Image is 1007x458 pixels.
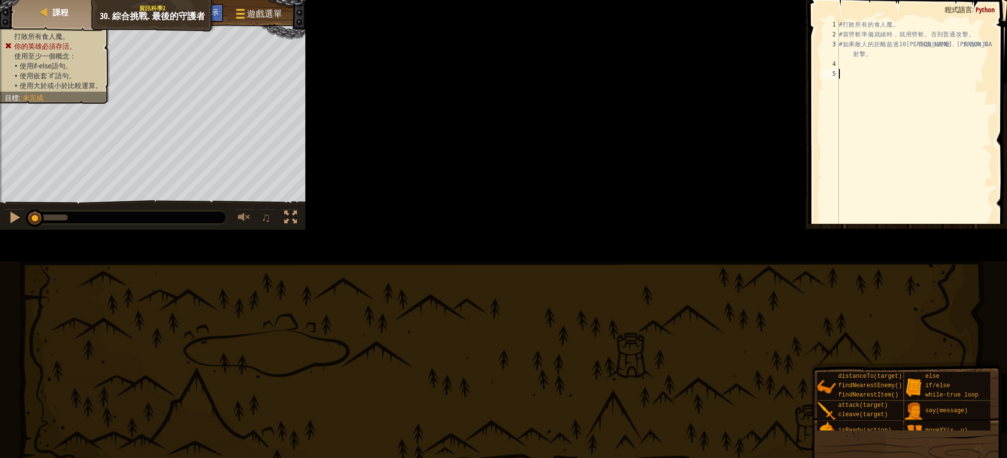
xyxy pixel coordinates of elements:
span: 打敗所有食人魔。 [14,32,69,40]
div: 1 [823,20,839,30]
span: 程式語言 [945,5,972,14]
div: 3 [823,39,839,59]
span: : [19,94,23,102]
li: 使用至少一個概念： [5,51,102,61]
i: • [15,72,17,80]
span: 你的英雄必須存活。 [14,42,76,50]
span: 使用大於或小於比較運算。 [20,82,102,90]
span: 遊戲選單 [247,7,282,20]
span: 使用嵌套`if`語句。 [20,72,76,80]
li: 你的英雄必須存活。 [5,41,102,51]
button: 遊戲選單 [228,4,288,27]
button: ♫ [259,209,276,229]
span: : [972,5,976,14]
div: 2 [823,30,839,39]
li: 使用嵌套`if`語句。 [15,71,102,81]
span: Python [976,5,995,14]
i: • [15,82,17,90]
span: 課程 [53,7,68,18]
button: Ctrl + P: Pause [5,209,25,229]
div: 5 [823,69,839,79]
i: • [15,62,17,70]
li: 打敗所有食人魔。 [5,31,102,41]
button: 切換全螢幕 [281,209,300,229]
span: 小提示 [198,7,218,17]
span: ♫ [261,210,271,225]
span: 使用至少一個概念： [14,52,76,60]
li: 使用if-else語句。 [15,61,102,71]
span: 未完成 [23,94,43,102]
li: 使用大於或小於比較運算。 [15,81,102,91]
button: 調整音量 [235,209,254,229]
span: 使用if-else語句。 [20,62,72,70]
span: 目標 [5,94,19,102]
div: 4 [823,59,839,69]
a: 課程 [50,7,68,18]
